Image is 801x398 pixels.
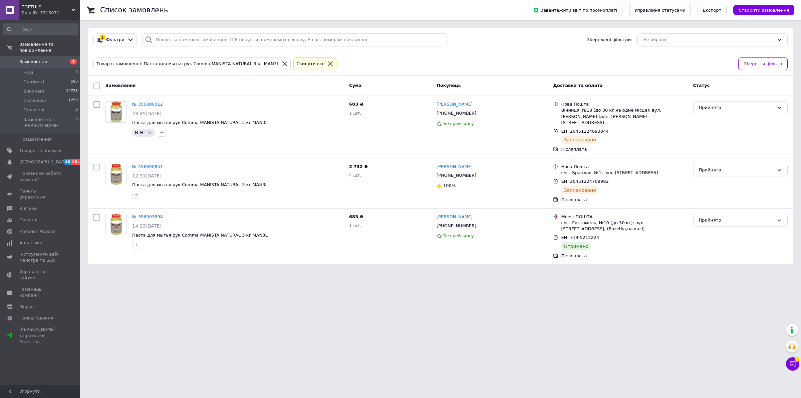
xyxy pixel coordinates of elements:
span: Гаманець компанії [19,286,62,298]
a: Створити замовлення [727,7,794,12]
div: 1 [99,34,105,40]
input: Пошук за номером замовлення, ПІБ покупця, номером телефону, Email, номером накладної [142,33,448,46]
span: Маркет [19,304,36,310]
span: Оплачені [23,107,44,113]
span: 23:45[DATE] [132,111,162,116]
a: № 356003898 [132,214,163,219]
div: Нова Пошта [561,101,688,107]
div: Післяплата [561,197,688,203]
span: Відгуки [19,206,37,212]
span: 12:31[DATE] [132,173,162,178]
div: Прийнято [699,167,774,174]
span: Інструменти веб-майстра та SEO [19,251,62,263]
span: [PHONE_NUMBER] [437,223,476,228]
span: TOPTULS [22,4,72,10]
span: N-Н [135,130,144,135]
span: Замовлення та повідомлення [19,41,80,53]
div: Ваш ID: 3715071 [22,10,80,16]
button: Завантажити звіт по пром-оплаті [528,5,622,15]
span: Без рейтингу [443,233,474,238]
span: [PHONE_NUMBER] [437,173,476,178]
div: Нова Пошта [561,164,688,170]
div: смт. Гостомель, №10 (до 30 кг): вул. [STREET_ADDRESS], (Rozetka,на касі) [561,220,688,232]
span: Управління статусами [634,8,686,13]
div: Meest ПОШТА [561,214,688,220]
div: Вінниця, №18 (до 30 кг на одне місце): вул. [PERSON_NAME] (ран. [PERSON_NAME][STREET_ADDRESS] [561,107,688,126]
a: [PERSON_NAME] [437,214,473,220]
span: ЕН: 719-5212224 [561,235,599,240]
span: Прийняті [23,79,44,85]
span: Замовлення [105,83,136,88]
div: Заплановано [561,136,599,144]
span: Фільтри [106,37,124,43]
div: Післяплата [561,253,688,259]
span: 683 ₴ [349,102,363,107]
span: Без рейтингу [443,121,474,126]
span: Статус [693,83,710,88]
span: 14723 [66,88,78,94]
span: [PERSON_NAME] та рахунки [19,326,62,345]
span: Каталог ProSale [19,229,55,235]
h1: Список замовлень [100,6,168,14]
span: Замовлення з [PERSON_NAME] [23,117,75,129]
span: Управління сайтом [19,269,62,281]
span: Скасовані [23,98,46,104]
span: Аналітика [19,240,42,246]
button: Створити замовлення [733,5,794,15]
div: смт. Брацлав, №1: вул. [STREET_ADDRESS] [561,170,688,176]
span: ЕН: 20451224693844 [561,129,608,134]
span: 2 732 ₴ [349,164,368,169]
button: Зберегти фільтр [738,57,788,71]
a: Фото товару [105,214,127,235]
a: № 356800012 [132,102,163,107]
div: Післяплата [561,146,688,152]
img: Фото товару [110,214,122,235]
button: Управління статусами [629,5,691,15]
span: 48 [63,159,71,165]
div: Прийнято [699,104,774,111]
a: Паста для мытья рук Comma MANISTA NATURAL 3 кг MAN3L [132,233,268,238]
span: [PHONE_NUMBER] [437,111,476,116]
a: Паста для мытья рук Comma MANISTA NATURAL 3 кг MAN3L [132,120,268,125]
span: 1 [70,59,77,64]
span: [DEMOGRAPHIC_DATA] [19,159,69,165]
div: Товар в замовленні: Паста для мытья рук Comma MANISTA NATURAL 3 кг MAN3L [95,60,280,68]
a: Паста для мытья рук Comma MANISTA NATURAL 3 кг MAN3L [132,182,268,187]
div: Cкинути все [295,60,326,68]
span: 100% [443,183,456,188]
span: Нові [23,70,33,76]
span: 1250 [68,98,78,104]
span: 4 шт. [349,173,361,178]
button: Експорт [698,5,727,15]
span: Покупці [19,217,37,223]
img: Фото товару [110,102,122,122]
a: [PERSON_NAME] [437,164,473,170]
span: 99+ [71,159,82,165]
div: Прийнято [699,217,774,224]
svg: Видалити мітку [147,130,153,135]
span: Зберегти фільтр [744,60,782,68]
span: 593 [71,79,78,85]
span: Завантажити звіт по пром-оплаті [533,7,617,13]
span: 14:13[DATE] [132,223,162,229]
a: [PERSON_NAME] [437,101,473,108]
div: Заплановано [561,186,599,194]
input: Пошук [3,23,78,35]
span: 683 ₴ [349,214,363,219]
a: Фото товару [105,164,127,185]
span: Збережені фільтри: [587,37,632,43]
span: ЕН: 20451224708982 [561,179,608,184]
span: Доставка та оплата [553,83,602,88]
div: Prom топ [19,339,62,345]
span: 1 шт. [349,111,361,116]
span: Покупець [437,83,461,88]
span: 1 шт. [349,223,361,228]
span: Панель управління [19,188,62,200]
span: 0 [75,117,78,129]
a: Фото товару [105,101,127,123]
span: 0 [75,70,78,76]
img: Фото товару [110,164,122,185]
div: Отримано [561,242,591,250]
